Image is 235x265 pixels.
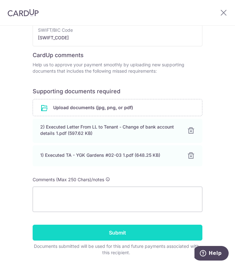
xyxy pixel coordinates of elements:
p: Help us to approve your payment smoothly by uploading new supporting documents that includes the ... [33,62,202,74]
div: Upload documents (jpg, png, or pdf) [33,99,202,116]
h6: CardUp comments [33,51,202,59]
span: Comments (Max 250 Chars)/notes [33,177,104,182]
h6: Supporting documents required [33,88,202,95]
div: Documents submitted will be used for this and future payments associated with this recipient. [33,243,200,256]
div: 1) Executed TA - YGK Gardens #02-03 1.pdf (648.25 KB) [40,152,180,158]
img: CardUp [8,9,39,17]
input: Submit [33,225,202,241]
span: [SWIFT_CODE] [38,35,197,41]
iframe: Opens a widget where you can find more information [194,246,229,262]
span: SWIFT/BIC Code [38,27,197,33]
div: 2) Executed Letter From LL to Tenant - Change of bank account details 1.pdf (597.62 KB) [40,124,180,136]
